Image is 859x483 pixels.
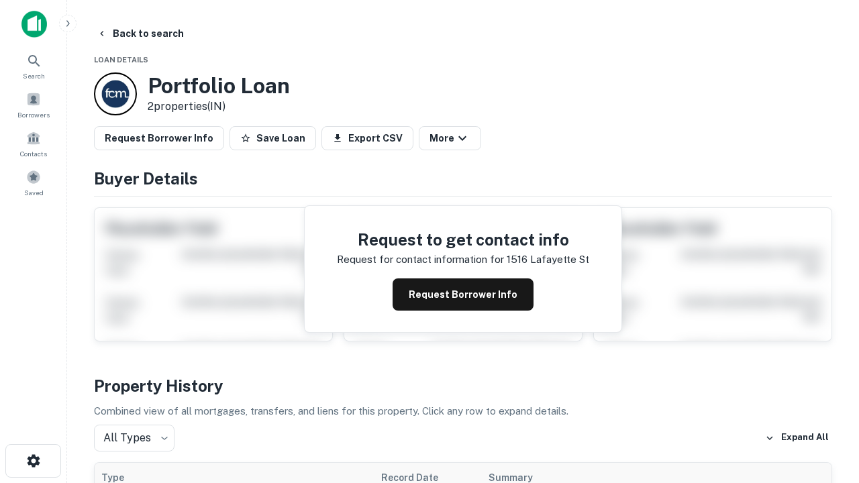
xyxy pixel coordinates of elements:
a: Contacts [4,125,63,162]
h4: Property History [94,374,832,398]
button: Back to search [91,21,189,46]
a: Search [4,48,63,84]
span: Search [23,70,45,81]
h3: Portfolio Loan [148,73,290,99]
button: Export CSV [321,126,413,150]
a: Saved [4,164,63,201]
button: Save Loan [230,126,316,150]
p: Request for contact information for [337,252,504,268]
button: Expand All [762,428,832,448]
button: Request Borrower Info [94,126,224,150]
p: 1516 lafayette st [507,252,589,268]
p: Combined view of all mortgages, transfers, and liens for this property. Click any row to expand d... [94,403,832,419]
iframe: Chat Widget [792,333,859,397]
span: Loan Details [94,56,148,64]
span: Saved [24,187,44,198]
button: More [419,126,481,150]
span: Borrowers [17,109,50,120]
a: Borrowers [4,87,63,123]
img: capitalize-icon.png [21,11,47,38]
button: Request Borrower Info [393,278,534,311]
h4: Buyer Details [94,166,832,191]
span: Contacts [20,148,47,159]
p: 2 properties (IN) [148,99,290,115]
div: All Types [94,425,174,451]
h4: Request to get contact info [337,227,589,252]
